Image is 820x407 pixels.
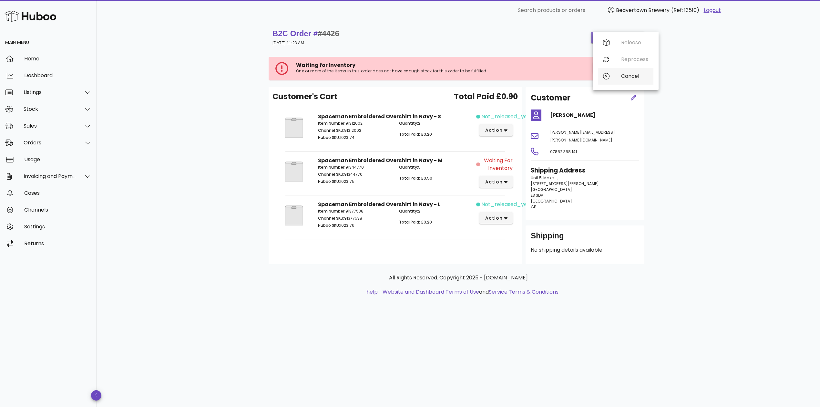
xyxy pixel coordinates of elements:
[296,61,355,69] span: Waiting for Inventory
[318,128,344,133] span: Channel SKU:
[24,140,76,146] div: Orders
[485,127,503,134] span: action
[399,208,418,214] span: Quantity:
[399,120,472,126] p: 2
[671,6,699,14] span: (Ref: 13510)
[24,123,76,129] div: Sales
[318,201,440,208] strong: Spaceman Embroidered Overshirt in Navy - L
[24,173,76,179] div: Invoicing and Payments
[399,164,472,170] p: 5
[531,204,537,210] span: GB
[24,190,92,196] div: Cases
[399,164,418,170] span: Quantity:
[318,208,345,214] span: Item Number:
[272,29,339,38] strong: B2C Order #
[616,6,670,14] span: Beavertown Brewery
[272,91,337,102] span: Customer's Cart
[479,212,513,224] button: action
[531,181,599,186] span: [STREET_ADDRESS][PERSON_NAME]
[479,124,513,136] button: action
[278,157,310,186] img: Product Image
[318,157,443,164] strong: Spaceman Embroidered Overshirt in Navy - M
[485,179,503,185] span: action
[24,72,92,78] div: Dashboard
[531,175,558,181] span: Unit 5, Make It,
[481,113,529,120] span: not_released_yet
[366,288,378,296] a: help
[550,149,577,154] span: 07852 358 141
[318,113,441,120] strong: Spaceman Embroidered Overshirt in Navy - S
[399,219,432,225] span: Total Paid: £0.20
[24,156,92,162] div: Usage
[481,201,529,208] span: not_released_yet
[318,179,391,184] p: 1023175
[24,224,92,230] div: Settings
[318,164,345,170] span: Item Number:
[380,288,559,296] li: and
[318,172,344,177] span: Channel SKU:
[621,73,648,79] div: Cancel
[550,111,639,119] h4: [PERSON_NAME]
[24,207,92,213] div: Channels
[24,106,76,112] div: Stock
[318,164,391,170] p: 91344770
[318,29,339,38] span: #4426
[318,179,340,184] span: Huboo SKU:
[489,288,559,296] a: Service Terms & Conditions
[318,135,340,140] span: Huboo SKU:
[24,89,76,95] div: Listings
[383,288,479,296] a: Website and Dashboard Terms of Use
[296,68,524,74] p: One or more of the items in this order does not have enough stock for this order to be fulfilled.
[5,9,56,23] img: Huboo Logo
[272,41,304,45] small: [DATE] 11:23 AM
[531,246,639,254] p: No shipping details available
[481,157,513,172] span: Waiting for Inventory
[399,208,472,214] p: 2
[531,231,639,246] div: Shipping
[531,187,572,192] span: [GEOGRAPHIC_DATA]
[318,172,391,177] p: 91344770
[24,56,92,62] div: Home
[454,91,518,102] span: Total Paid £0.90
[485,215,503,222] span: action
[550,130,615,143] span: [PERSON_NAME][EMAIL_ADDRESS][PERSON_NAME][DOMAIN_NAME]
[591,32,644,43] button: order actions
[278,201,310,230] img: Product Image
[479,176,513,188] button: action
[318,135,391,141] p: 1023174
[274,274,643,282] p: All Rights Reserved. Copyright 2025 - [DOMAIN_NAME]
[318,223,340,228] span: Huboo SKU:
[399,131,432,137] span: Total Paid: £0.20
[704,6,721,14] a: Logout
[531,92,570,104] h2: Customer
[318,208,391,214] p: 91377538
[318,128,391,133] p: 91312002
[318,223,391,228] p: 1023176
[24,240,92,246] div: Returns
[399,175,432,181] span: Total Paid: £0.50
[399,120,418,126] span: Quantity:
[318,215,344,221] span: Channel SKU:
[531,193,543,198] span: E3 3DA
[318,215,391,221] p: 91377538
[318,120,391,126] p: 91312002
[318,120,345,126] span: Item Number:
[531,198,572,204] span: [GEOGRAPHIC_DATA]
[278,113,310,142] img: Product Image
[531,166,639,175] h3: Shipping Address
